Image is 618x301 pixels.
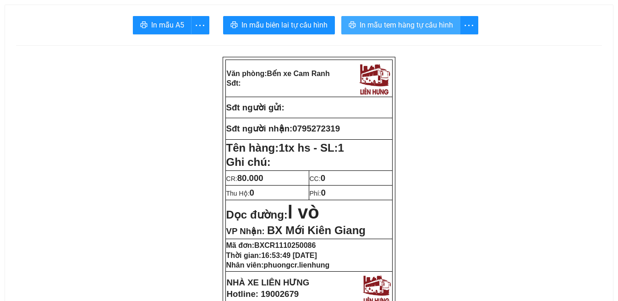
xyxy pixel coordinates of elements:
button: more [460,16,478,34]
span: In mẫu biên lai tự cấu hình [241,19,328,31]
strong: Thời gian: [226,252,317,259]
strong: Hotline: 19002679 [227,289,299,299]
span: 0 [250,188,254,197]
span: 80.000 [237,173,263,183]
strong: Tên hàng: [226,142,344,154]
span: l vò [288,202,319,222]
span: VP Nhận: [226,226,265,236]
img: logo [357,61,392,96]
span: more [191,20,209,31]
span: Thu Hộ: [226,190,254,197]
span: CR: [226,175,263,182]
strong: Văn phòng: [227,70,330,77]
span: In mẫu A5 [151,19,184,31]
button: printerIn mẫu biên lai tự cấu hình [223,16,335,34]
span: 0795272319 [292,124,340,133]
strong: NHÀ XE LIÊN HƯNG [227,278,310,287]
span: printer [230,21,238,30]
strong: Sđt người gửi: [226,103,284,112]
strong: Sđt: [227,79,241,87]
strong: Sđt người nhận: [226,124,293,133]
span: printer [349,21,356,30]
button: more [191,16,209,34]
span: Bến xe Cam Ranh [267,70,330,77]
span: 0 [321,188,325,197]
span: BX Mới Kiên Giang [267,224,366,236]
strong: Mã đơn: [226,241,316,249]
span: In mẫu tem hàng tự cấu hình [360,19,453,31]
span: CC: [310,175,326,182]
span: 16:53:49 [DATE] [261,252,317,259]
button: printerIn mẫu tem hàng tự cấu hình [341,16,460,34]
strong: Nhân viên: [226,261,330,269]
strong: Dọc đường: [226,208,319,221]
span: more [460,20,478,31]
span: BXCR1110250086 [254,241,316,249]
span: Ghi chú: [226,156,271,168]
span: 1 [338,142,344,154]
button: printerIn mẫu A5 [133,16,191,34]
span: Phí: [310,190,326,197]
span: 1tx hs - SL: [279,142,344,154]
span: printer [140,21,148,30]
span: phuongcr.lienhung [263,261,329,269]
span: 0 [321,173,325,183]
